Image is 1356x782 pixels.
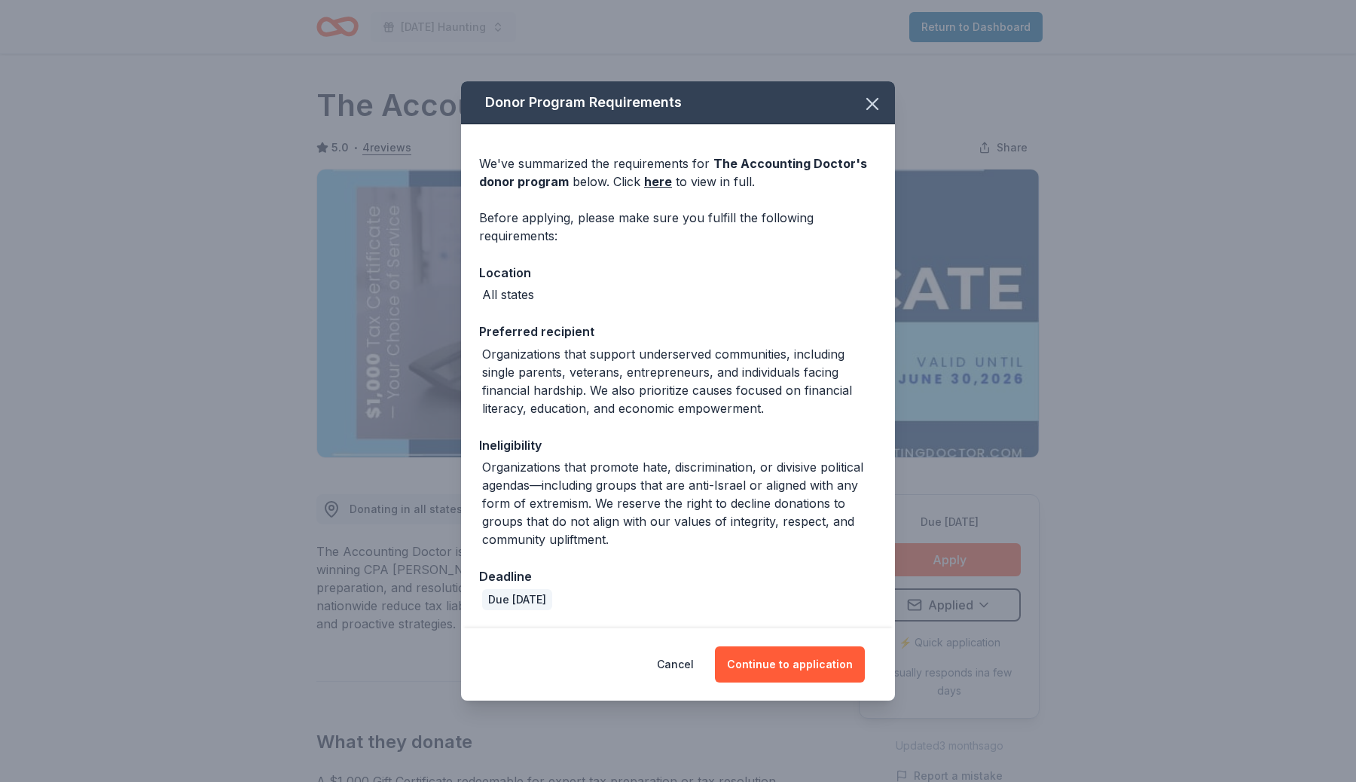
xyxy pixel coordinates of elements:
div: Location [479,263,877,283]
button: Continue to application [715,646,865,683]
div: We've summarized the requirements for below. Click to view in full. [479,154,877,191]
div: Before applying, please make sure you fulfill the following requirements: [479,209,877,245]
div: Preferred recipient [479,322,877,341]
div: Ineligibility [479,435,877,455]
div: Donor Program Requirements [461,81,895,124]
button: Cancel [657,646,694,683]
a: here [644,173,672,191]
div: Organizations that support underserved communities, including single parents, veterans, entrepren... [482,345,877,417]
div: All states [482,286,534,304]
div: Organizations that promote hate, discrimination, or divisive political agendas—including groups t... [482,458,877,548]
div: Due [DATE] [482,589,552,610]
div: Deadline [479,567,877,586]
